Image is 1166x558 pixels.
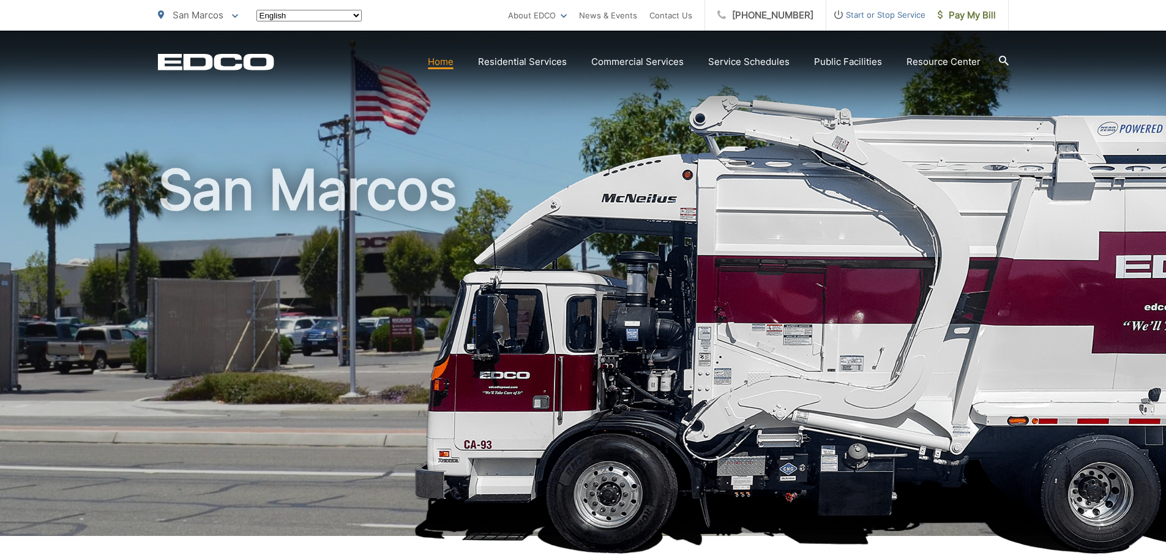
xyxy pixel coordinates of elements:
a: About EDCO [508,8,567,23]
span: Pay My Bill [938,8,996,23]
h1: San Marcos [158,159,1009,547]
a: News & Events [579,8,637,23]
span: San Marcos [173,9,223,21]
a: Resource Center [906,55,981,69]
a: Service Schedules [708,55,790,69]
a: Home [428,55,454,69]
select: Select a language [256,10,362,21]
a: Contact Us [649,8,692,23]
a: Public Facilities [814,55,882,69]
a: Commercial Services [591,55,684,69]
a: EDCD logo. Return to the homepage. [158,53,274,70]
a: Residential Services [478,55,567,69]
